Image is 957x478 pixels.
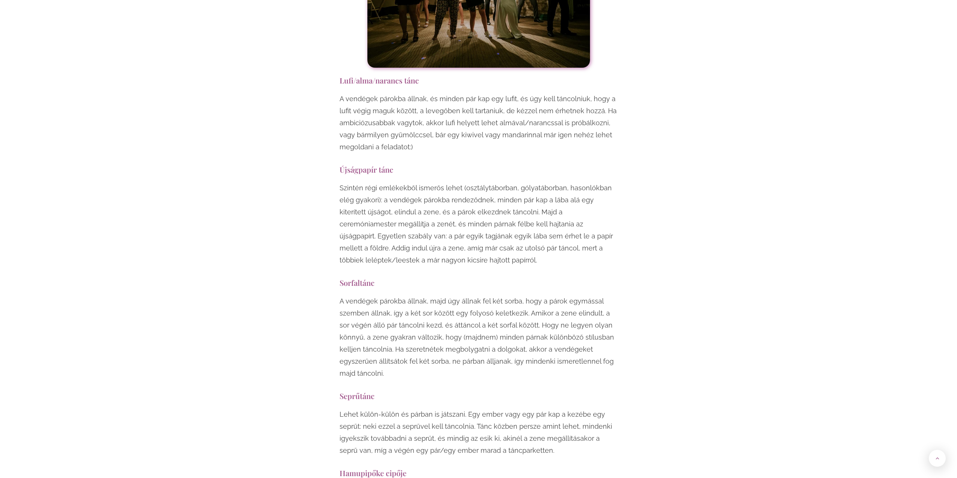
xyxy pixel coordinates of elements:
[340,278,618,288] h3: Sorfaltánc
[340,182,618,266] p: Szintén régi emlékekből ismerős lehet (osztálytáborban, gólyatáborban, hasonlókban elég gyakori):...
[340,295,618,379] p: A vendégek párokba állnak, majd úgy állnak fel két sorba, hogy a párok egymással szemben állnak, ...
[340,93,618,153] p: A vendégek párokba állnak, és minden pár kap egy lufit, és úgy kell táncolniuk, hogy a lufit végi...
[340,391,618,401] h3: Seprűtánc
[340,75,618,85] h3: Lufi/alma/narancs tánc
[340,164,618,175] h3: Újságpapír tánc
[340,408,618,457] p: Lehet külön-külön és párban is játszani. Egy ember vagy egy pár kap a kezébe egy seprűt: neki ezz...
[340,468,618,478] h3: Hamupipőke cipője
